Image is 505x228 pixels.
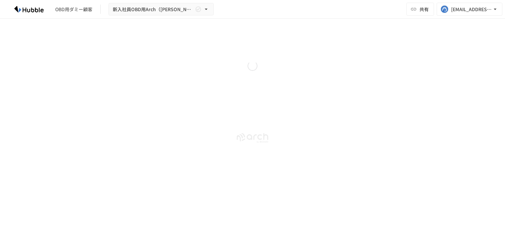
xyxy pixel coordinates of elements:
[420,6,429,13] span: 共有
[437,3,502,16] button: [EMAIL_ADDRESS][DOMAIN_NAME]
[8,4,50,14] img: HzDRNkGCf7KYO4GfwKnzITak6oVsp5RHeZBEM1dQFiQ
[406,3,434,16] button: 共有
[451,5,492,13] div: [EMAIL_ADDRESS][DOMAIN_NAME]
[113,5,194,13] span: 新入社員OBD用Arch（[PERSON_NAME]）
[108,3,214,16] button: 新入社員OBD用Arch（[PERSON_NAME]）
[55,6,92,13] div: OBD用ダミー顧客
